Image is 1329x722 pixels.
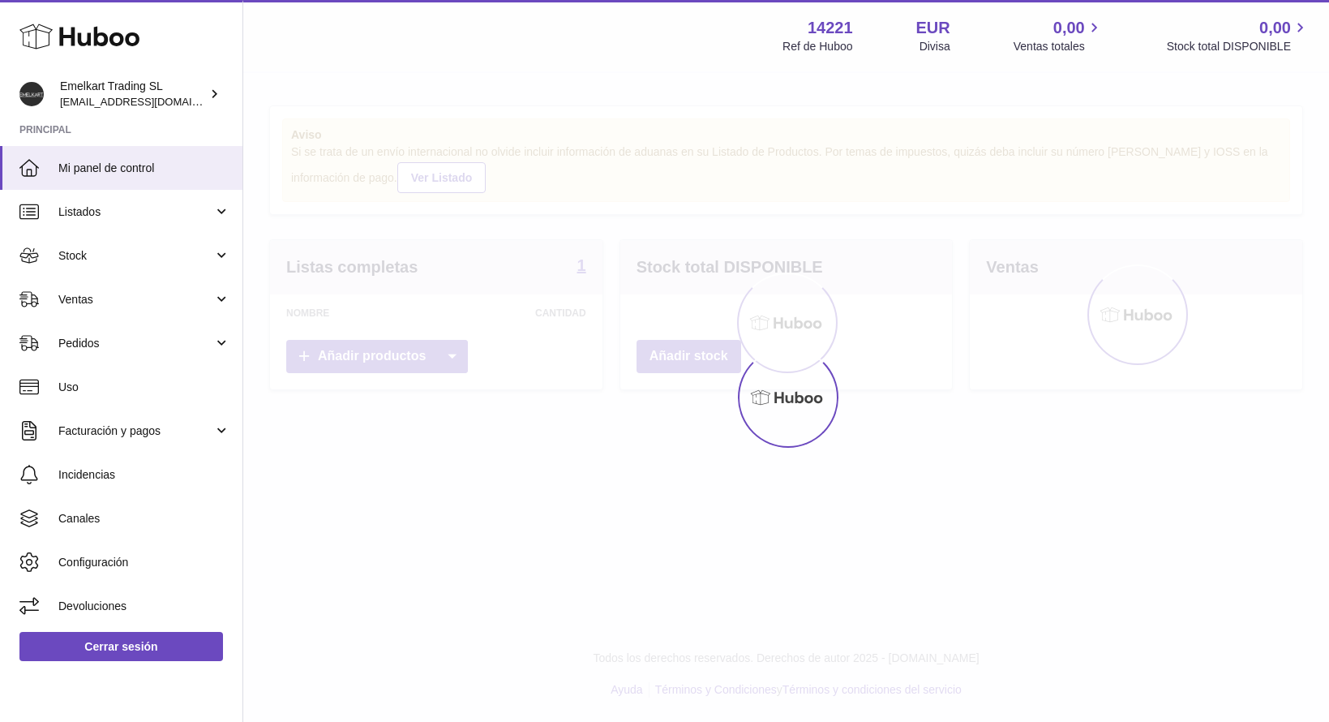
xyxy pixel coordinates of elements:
[58,292,213,307] span: Ventas
[58,599,230,614] span: Devoluciones
[60,95,238,108] span: [EMAIL_ADDRESS][DOMAIN_NAME]
[58,380,230,395] span: Uso
[1053,17,1085,39] span: 0,00
[808,17,853,39] strong: 14221
[1167,17,1310,54] a: 0,00 Stock total DISPONIBLE
[58,248,213,264] span: Stock
[58,423,213,439] span: Facturación y pagos
[1259,17,1291,39] span: 0,00
[920,39,950,54] div: Divisa
[19,82,44,106] img: emelkarttrading@gmail.com
[58,336,213,351] span: Pedidos
[58,555,230,570] span: Configuración
[1014,39,1104,54] span: Ventas totales
[58,204,213,220] span: Listados
[1014,17,1104,54] a: 0,00 Ventas totales
[1167,39,1310,54] span: Stock total DISPONIBLE
[19,632,223,661] a: Cerrar sesión
[60,79,206,110] div: Emelkart Trading SL
[782,39,852,54] div: Ref de Huboo
[58,161,230,176] span: Mi panel de control
[916,17,950,39] strong: EUR
[58,511,230,526] span: Canales
[58,467,230,483] span: Incidencias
